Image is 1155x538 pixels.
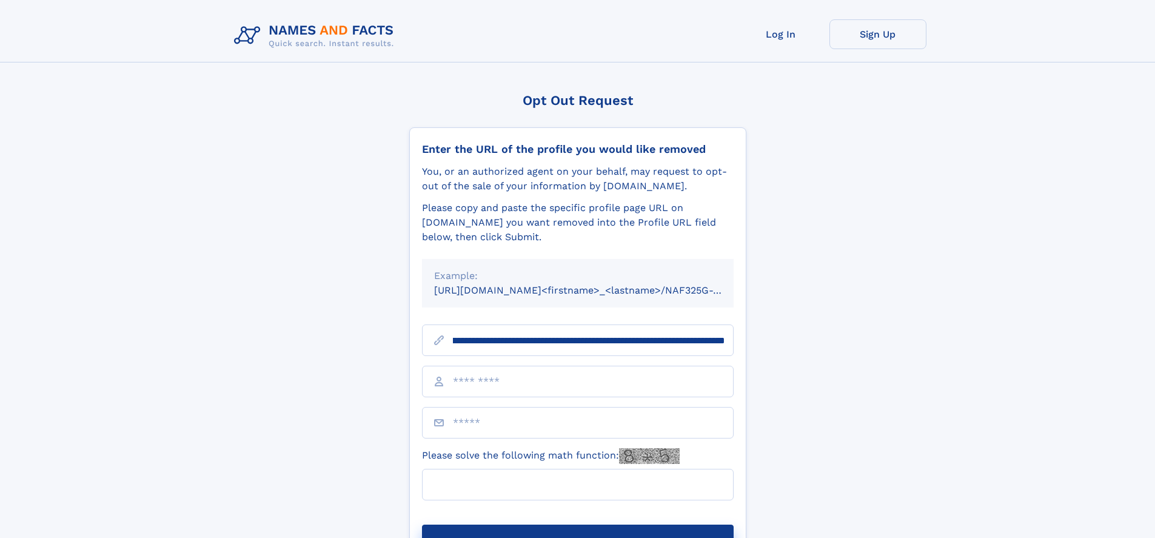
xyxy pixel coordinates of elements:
[732,19,829,49] a: Log In
[434,284,757,296] small: [URL][DOMAIN_NAME]<firstname>_<lastname>/NAF325G-xxxxxxxx
[422,201,734,244] div: Please copy and paste the specific profile page URL on [DOMAIN_NAME] you want removed into the Pr...
[409,93,746,108] div: Opt Out Request
[422,143,734,156] div: Enter the URL of the profile you would like removed
[434,269,721,283] div: Example:
[422,448,680,464] label: Please solve the following math function:
[829,19,926,49] a: Sign Up
[229,19,404,52] img: Logo Names and Facts
[422,164,734,193] div: You, or an authorized agent on your behalf, may request to opt-out of the sale of your informatio...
